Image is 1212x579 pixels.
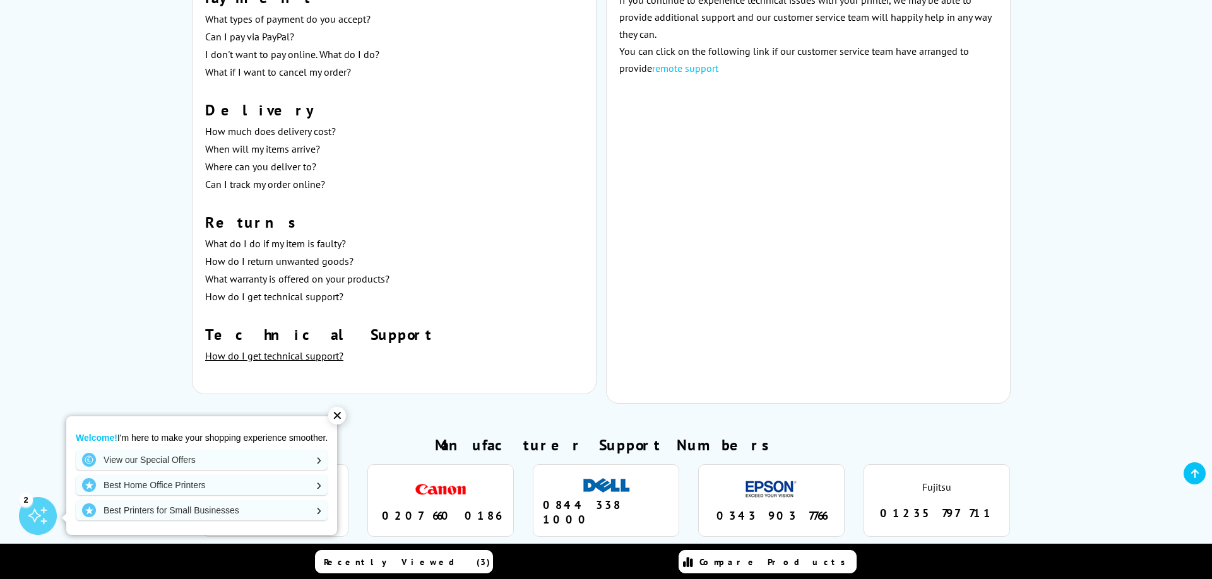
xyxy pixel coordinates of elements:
a: How do I return unwanted goods? [205,255,353,267]
h3: Technical Support [205,325,583,344]
div: 0207 660 0186 [377,508,504,523]
a: How do I get technical support? [205,349,343,362]
a: Can I pay via PayPal? [205,30,294,43]
p: I'm here to make your shopping experience smoother. [76,432,328,443]
a: Recently Viewed (3) [315,550,493,573]
a: When will my items arrive? [205,143,320,155]
a: Best Home Office Printers [76,475,328,495]
a: How much does delivery cost? [205,125,336,137]
a: How do I get technical support? [205,290,343,303]
span: Compare Products [699,556,852,568]
a: What do I do if my item is faulty? [205,237,346,250]
a: What warranty is offered on your products? [205,272,389,285]
div: 01235 797 711 [874,506,1000,520]
a: What if I want to cancel my order? [205,66,351,78]
span: Recently Viewed (3) [324,556,490,568]
p: You can click on the following link if our customer service team have arranged to provide [619,43,997,77]
h3: Returns [205,213,583,232]
div: canon [412,478,470,501]
a: Compare Products [679,550,857,573]
a: Can I track my order online? [205,178,325,190]
a: Where can you deliver to? [205,160,316,173]
h2: Manufacturer Support Numbers [192,435,1020,455]
a: View our Special Offers [76,450,328,470]
div: 0343 903 7766 [708,508,835,523]
div: 0844 338 1000 [543,498,669,527]
div: dell [577,474,635,498]
h3: Delivery [205,100,583,120]
a: I don't want to pay online. What do I do? [205,48,379,61]
a: Best Printers for Small Businesses [76,500,328,520]
div: epson [742,478,800,501]
div: 2 [19,493,33,506]
a: remote support [652,62,718,74]
div: ✕ [328,407,346,424]
div: Fujitsu [922,481,951,493]
strong: Welcome! [76,433,117,443]
a: What types of payment do you accept? [205,13,371,25]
